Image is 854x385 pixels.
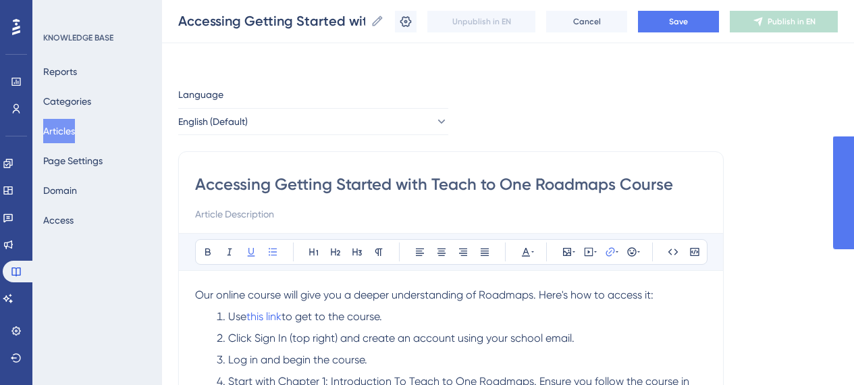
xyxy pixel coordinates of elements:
[246,310,282,323] a: this link
[573,16,601,27] span: Cancel
[638,11,719,32] button: Save
[178,86,223,103] span: Language
[43,208,74,232] button: Access
[228,332,575,344] span: Click Sign In (top right) and create an account using your school email.
[228,310,246,323] span: Use
[730,11,838,32] button: Publish in EN
[195,206,707,222] input: Article Description
[195,288,653,301] span: Our online course will give you a deeper understanding of Roadmaps. Here's how to access it:
[43,89,91,113] button: Categories
[43,149,103,173] button: Page Settings
[228,353,367,366] span: Log in and begin the course.
[43,178,77,203] button: Domain
[178,113,248,130] span: English (Default)
[178,108,448,135] button: English (Default)
[43,32,113,43] div: KNOWLEDGE BASE
[452,16,511,27] span: Unpublish in EN
[546,11,627,32] button: Cancel
[195,174,707,195] input: Article Title
[768,16,816,27] span: Publish in EN
[178,11,365,30] input: Article Name
[43,59,77,84] button: Reports
[43,119,75,143] button: Articles
[282,310,382,323] span: to get to the course.
[669,16,688,27] span: Save
[797,332,838,372] iframe: UserGuiding AI Assistant Launcher
[427,11,535,32] button: Unpublish in EN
